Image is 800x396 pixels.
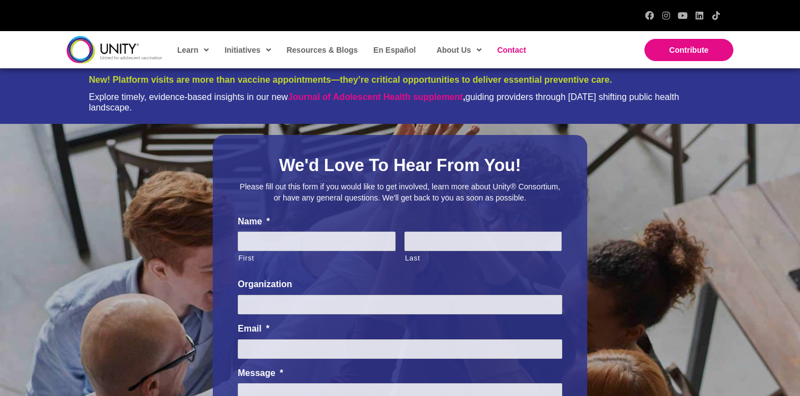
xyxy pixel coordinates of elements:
a: TikTok [712,11,721,20]
a: En Español [368,37,420,63]
strong: , [288,92,465,102]
span: Initiatives [224,42,271,58]
img: unity-logo-dark [67,36,162,63]
a: YouTube [678,11,687,20]
span: Contact [497,46,526,54]
a: About Us [431,37,486,63]
a: LinkedIn [695,11,704,20]
a: Journal of Adolescent Health supplement [288,92,463,102]
div: Explore timely, evidence-based insights in our new guiding providers through [DATE] shifting publ... [89,92,711,113]
a: Facebook [645,11,654,20]
span: Resources & Blogs [287,46,358,54]
label: Name [238,216,562,228]
label: Email [238,323,562,335]
label: Organization [238,279,562,290]
a: Instagram [662,11,671,20]
label: Message [238,368,562,379]
a: Contribute [644,39,733,61]
span: About Us [437,42,482,58]
span: New! Platform visits are more than vaccine appointments—they’re critical opportunities to deliver... [89,75,612,84]
label: Last [405,252,562,265]
span: En Español [373,46,416,54]
span: Learn [177,42,209,58]
a: Contact [492,37,531,63]
a: Resources & Blogs [281,37,362,63]
p: Please fill out this form if you would like to get involved, learn more about Unity® Consortium, ... [238,182,562,203]
label: First [238,252,396,265]
span: Contribute [669,46,709,54]
span: We'd Love To Hear From You! [279,156,521,175]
